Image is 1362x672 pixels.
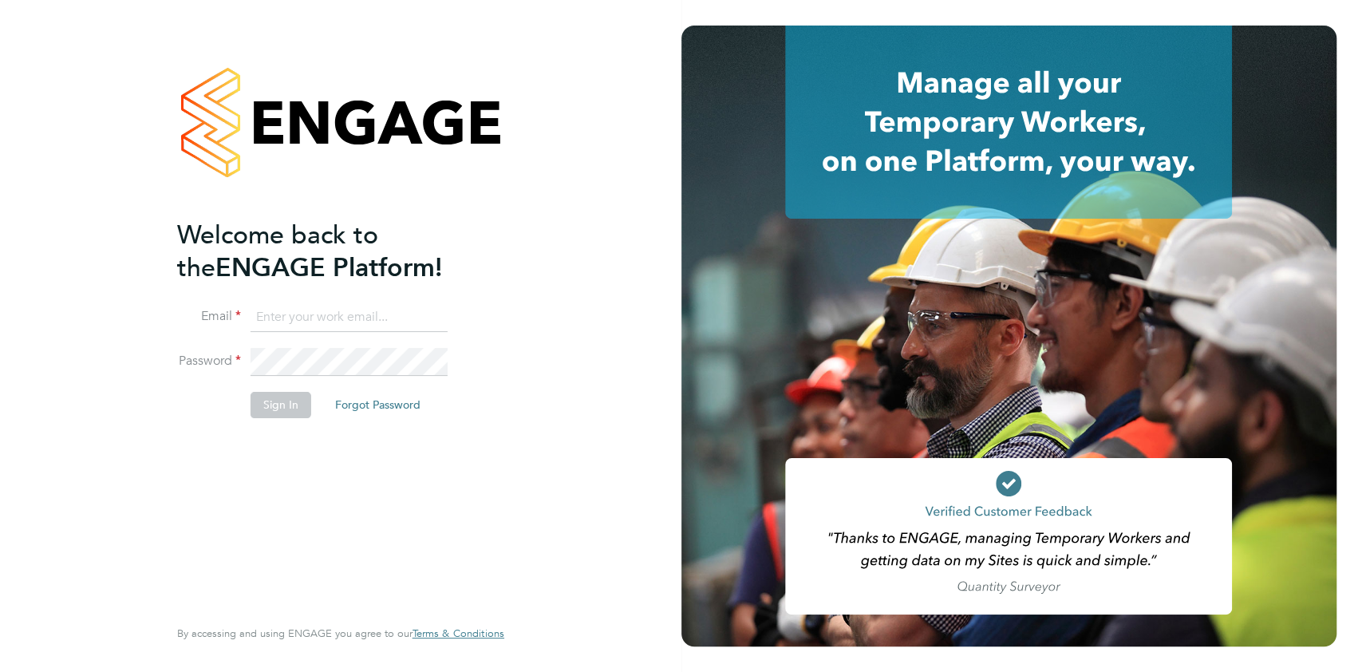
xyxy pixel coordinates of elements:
h2: ENGAGE Platform! [177,219,488,284]
span: Welcome back to the [177,219,378,283]
label: Email [177,308,241,325]
a: Terms & Conditions [413,627,504,640]
button: Forgot Password [322,392,433,417]
span: Terms & Conditions [413,627,504,640]
button: Sign In [251,392,311,417]
label: Password [177,353,241,370]
input: Enter your work email... [251,303,448,332]
span: By accessing and using ENGAGE you agree to our [177,627,504,640]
